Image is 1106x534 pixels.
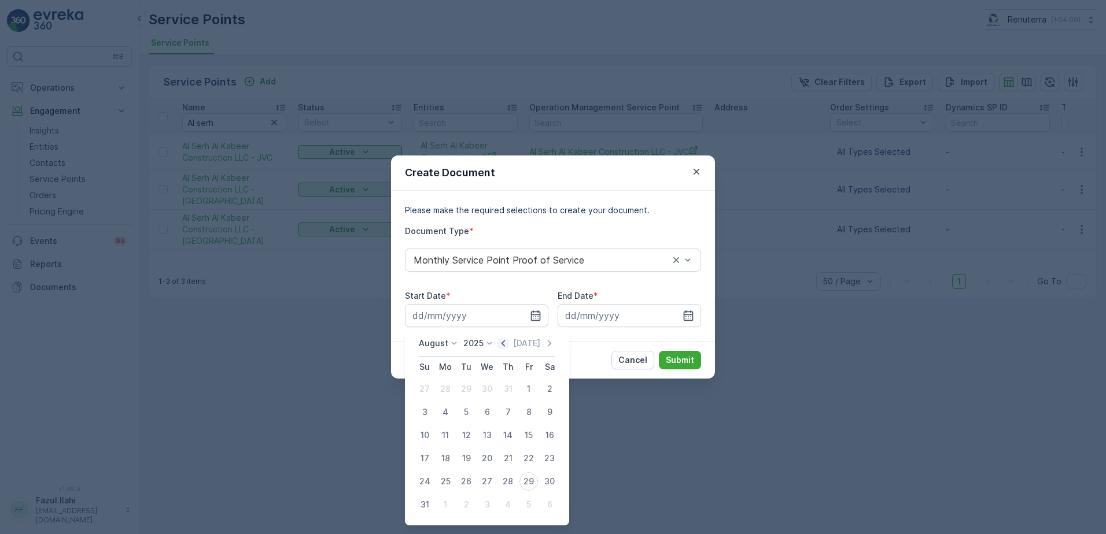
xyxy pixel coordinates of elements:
[478,403,496,421] div: 6
[457,403,475,421] div: 5
[405,226,469,236] label: Document Type
[519,403,538,421] div: 8
[478,495,496,514] div: 3
[478,472,496,491] div: 27
[405,205,701,216] p: Please make the required selections to create your document.
[539,357,560,377] th: Saturday
[415,426,434,444] div: 10
[540,449,559,468] div: 23
[436,403,455,421] div: 4
[419,338,448,349] p: August
[405,165,495,181] p: Create Document
[499,426,517,444] div: 14
[478,380,496,398] div: 30
[519,380,538,398] div: 1
[415,403,434,421] div: 3
[436,495,455,514] div: 1
[618,354,647,366] p: Cancel
[435,357,456,377] th: Monday
[540,495,559,514] div: 6
[499,380,517,398] div: 31
[414,357,435,377] th: Sunday
[405,304,548,327] input: dd/mm/yyyy
[477,357,497,377] th: Wednesday
[518,357,539,377] th: Friday
[415,495,434,514] div: 31
[478,449,496,468] div: 20
[436,380,455,398] div: 28
[497,357,518,377] th: Thursday
[436,449,455,468] div: 18
[499,403,517,421] div: 7
[659,351,701,369] button: Submit
[415,472,434,491] div: 24
[457,472,475,491] div: 26
[540,403,559,421] div: 9
[456,357,477,377] th: Tuesday
[558,304,701,327] input: dd/mm/yyyy
[519,472,538,491] div: 29
[558,291,593,301] label: End Date
[499,495,517,514] div: 4
[540,380,559,398] div: 2
[457,426,475,444] div: 12
[611,351,654,369] button: Cancel
[513,338,540,349] p: [DATE]
[519,426,538,444] div: 15
[540,472,559,491] div: 30
[463,338,484,349] p: 2025
[415,380,434,398] div: 27
[666,354,694,366] p: Submit
[457,449,475,468] div: 19
[519,449,538,468] div: 22
[499,472,517,491] div: 28
[478,426,496,444] div: 13
[519,495,538,514] div: 5
[540,426,559,444] div: 16
[499,449,517,468] div: 21
[457,380,475,398] div: 29
[457,495,475,514] div: 2
[436,426,455,444] div: 11
[436,472,455,491] div: 25
[405,291,446,301] label: Start Date
[415,449,434,468] div: 17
